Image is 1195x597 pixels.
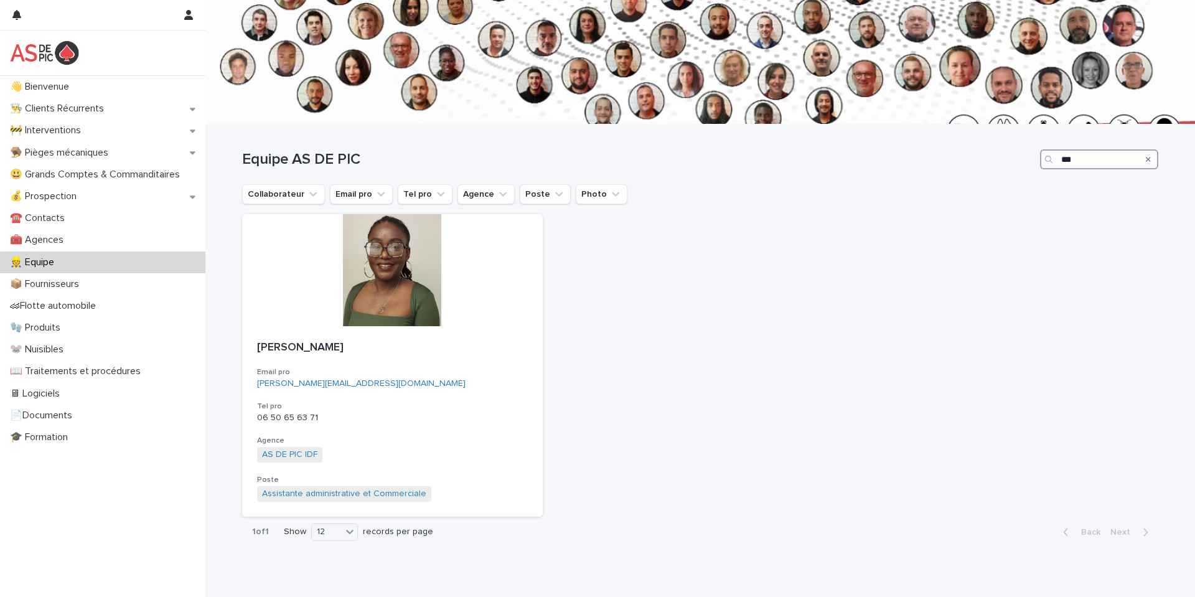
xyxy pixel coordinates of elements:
p: 😃 Grands Comptes & Commanditaires [5,169,190,181]
p: records per page [363,527,433,537]
button: Back [1053,527,1105,538]
h3: Tel pro [257,402,527,411]
p: 🖥 Logiciels [5,388,70,400]
p: 👨‍🍳 Clients Récurrents [5,103,114,115]
p: 🪤 Pièges mécaniques [5,147,118,159]
a: AS DE PIC IDF [262,449,317,460]
a: [PERSON_NAME][EMAIL_ADDRESS][DOMAIN_NAME] [257,379,466,388]
p: 🏎Flotte automobile [5,300,106,312]
p: 📦 Fournisseurs [5,278,89,290]
p: Show [284,527,306,537]
h3: Poste [257,475,527,485]
span: Next [1110,528,1138,537]
h3: Agence [257,436,527,446]
div: 12 [312,525,342,538]
p: 👷 Equipe [5,256,64,268]
button: Next [1105,527,1158,538]
p: 📄Documents [5,410,82,421]
button: Agence [457,184,515,204]
a: Assistante administrative et Commerciale [262,489,426,499]
p: 🎓 Formation [5,431,78,443]
p: 💰 Prospection [5,190,87,202]
p: 🧤 Produits [5,322,70,334]
p: 1 of 1 [242,517,279,547]
p: 🐭 Nuisibles [5,344,73,355]
button: Poste [520,184,571,204]
button: Email pro [330,184,393,204]
p: [PERSON_NAME] [257,341,527,355]
p: 🚧 Interventions [5,125,91,136]
h1: Equipe AS DE PIC [242,151,1035,169]
p: ☎️ Contacts [5,212,75,224]
p: 👋 Bienvenue [5,81,79,93]
h3: Email pro [257,367,527,377]
img: yKcqic14S0S6KrLdrqO6 [10,40,79,65]
input: Search [1040,149,1158,169]
p: 📖 Traitements et procédures [5,365,151,377]
p: 06 50 65 63 71 [257,413,527,423]
button: Photo [576,184,627,204]
button: Tel pro [398,184,452,204]
button: Collaborateur [242,184,325,204]
p: 🧰 Agences [5,234,73,246]
a: [PERSON_NAME]Email pro[PERSON_NAME][EMAIL_ADDRESS][DOMAIN_NAME]Tel pro06 50 65 63 71AgenceAS DE P... [242,214,542,517]
span: Back [1074,528,1100,537]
